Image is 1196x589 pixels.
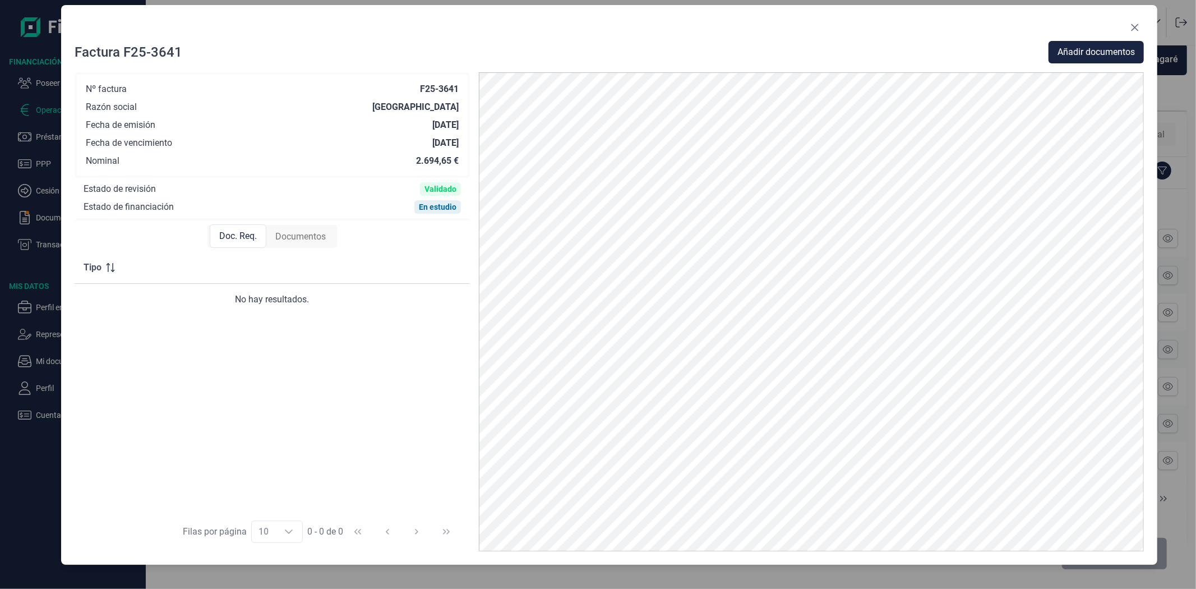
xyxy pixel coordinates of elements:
span: Doc. Req. [219,229,257,243]
button: Next Page [403,518,430,545]
div: No hay resultados. [84,293,461,306]
div: Factura F25-3641 [75,43,182,61]
div: Razón social [86,102,137,113]
span: Documentos [275,230,326,243]
div: Validado [424,185,456,194]
div: Estado de revisión [84,183,156,195]
div: Doc. Req. [210,224,266,248]
button: First Page [344,518,371,545]
button: Last Page [433,518,460,545]
div: Fecha de vencimiento [86,137,172,149]
img: PDF Viewer [479,72,1144,551]
div: Choose [275,521,302,542]
span: Tipo [84,261,101,274]
div: 2.694,65 € [416,155,459,167]
div: Nº factura [86,84,127,95]
div: Nominal [86,155,119,167]
button: Previous Page [374,518,401,545]
div: [DATE] [432,137,459,149]
span: 0 - 0 de 0 [307,527,343,536]
span: Añadir documentos [1058,45,1135,59]
div: [GEOGRAPHIC_DATA] [372,102,459,113]
div: Filas por página [183,525,247,539]
button: Añadir documentos [1049,41,1144,63]
div: F25-3641 [420,84,459,95]
div: Documentos [266,226,335,248]
div: Estado de financiación [84,201,174,213]
div: [DATE] [432,119,459,131]
button: Close [1126,19,1144,36]
div: En estudio [419,203,456,211]
div: Fecha de emisión [86,119,155,131]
